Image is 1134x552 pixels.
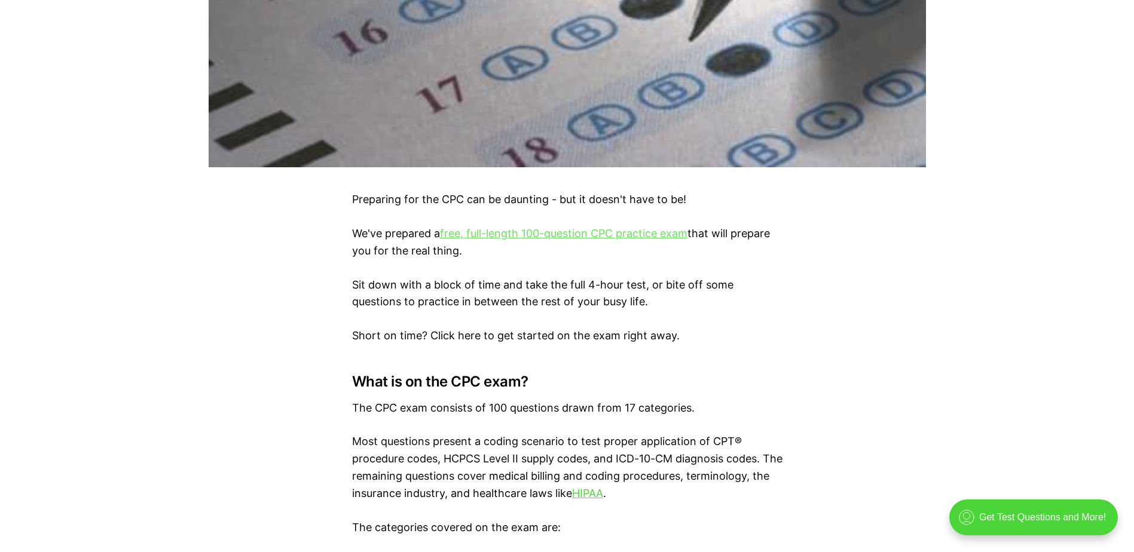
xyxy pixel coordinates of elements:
h3: What is on the CPC exam? [352,373,783,390]
p: Sit down with a block of time and take the full 4-hour test, or bite off some questions to practi... [352,277,783,311]
iframe: portal-trigger [939,493,1134,552]
p: The CPC exam consists of 100 questions drawn from 17 categories. [352,400,783,417]
p: The categories covered on the exam are: [352,519,783,536]
a: free, full-length 100-question CPC practice exam [440,227,687,240]
p: We've prepared a that will prepare you for the real thing. [352,225,783,260]
p: Preparing for the CPC can be daunting - but it doesn't have to be! [352,191,783,208]
p: Short on time? Click here to get started on the exam right away. [352,327,783,345]
p: Most questions present a coding scenario to test proper application of CPT® procedure codes, HCPC... [352,433,783,502]
a: HIPAA [572,487,603,499]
